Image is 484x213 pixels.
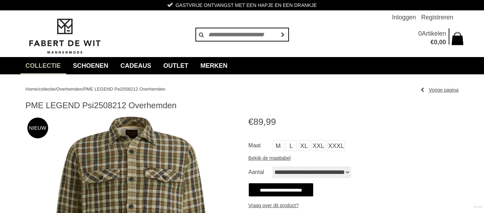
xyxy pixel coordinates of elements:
[422,30,446,37] span: Artikelen
[285,140,297,151] a: L
[434,39,437,46] span: 0
[439,39,446,46] span: 00
[263,117,266,127] span: ,
[248,117,253,127] span: €
[311,140,325,151] a: XXL
[392,10,416,24] a: Inloggen
[474,203,482,211] a: Divide
[418,30,422,37] span: 0
[273,140,284,151] a: M
[195,57,233,74] a: Merken
[248,200,299,211] a: Vraag over dit product?
[437,39,439,46] span: ,
[82,86,84,92] span: /
[248,153,291,163] a: Bekijk de maattabel
[430,39,434,46] span: €
[421,10,453,24] a: Registreren
[266,117,276,127] span: 99
[83,86,165,92] a: PME LEGEND Psi2508212 Overhemden
[55,86,56,92] span: /
[20,57,66,74] a: collectie
[248,140,459,153] ul: Maat
[115,57,157,74] a: Cadeaus
[248,167,273,178] label: Aantal
[327,140,345,151] a: XXXL
[37,86,39,92] span: /
[299,140,310,151] a: XL
[26,100,459,111] h1: PME LEGEND Psi2508212 Overhemden
[26,86,38,92] a: Home
[253,117,263,127] span: 89
[68,57,114,74] a: Schoenen
[26,18,104,55] img: Fabert de Wit
[158,57,194,74] a: Outlet
[39,86,55,92] a: collectie
[421,85,459,95] a: Vorige pagina
[56,86,82,92] a: Overhemden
